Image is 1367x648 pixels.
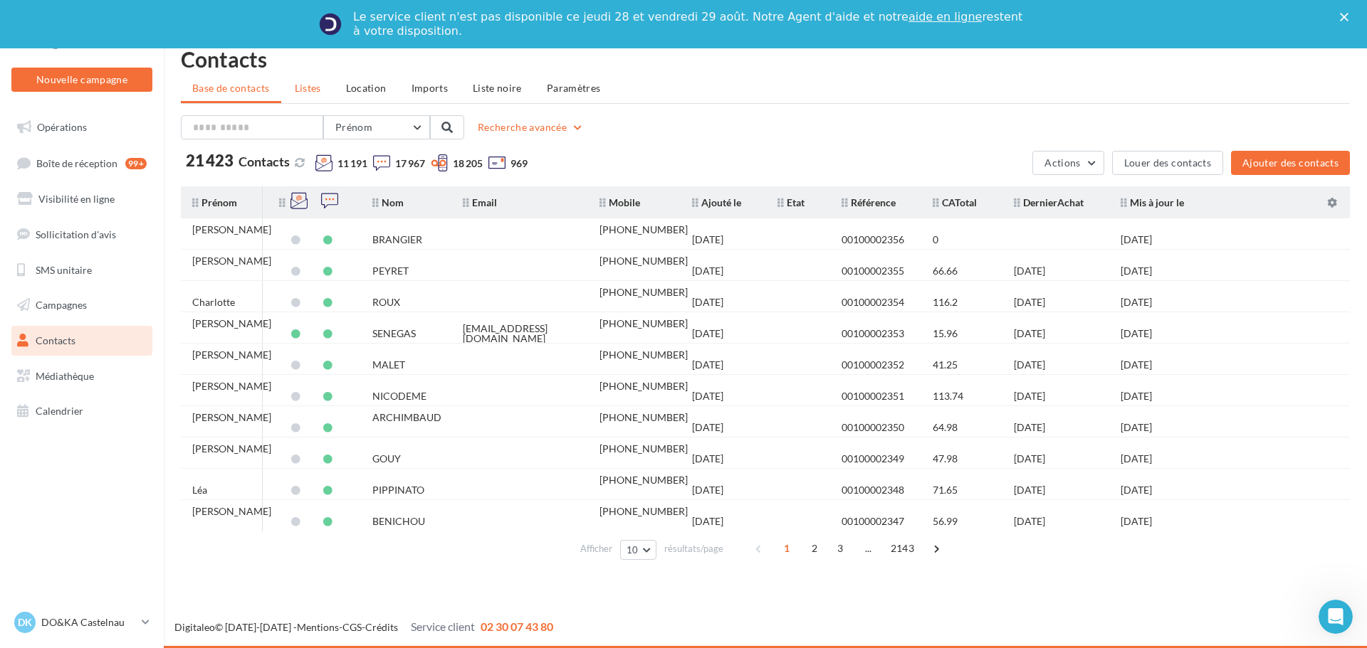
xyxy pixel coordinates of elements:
div: Léa [192,485,207,495]
div: [DATE] [1014,485,1045,495]
div: [PERSON_NAME] [192,413,271,423]
div: [DATE] [692,329,723,339]
a: Calendrier [9,396,155,426]
button: Recherche avancée [472,119,590,136]
span: Prénom [192,196,237,208]
div: 116.2 [933,297,958,307]
a: Sollicitation d'avis [9,220,155,250]
div: [PHONE_NUMBER] [599,413,688,423]
span: Ajouté le [692,196,741,208]
div: [DATE] [1014,329,1045,339]
div: Charlotte [192,297,235,307]
span: Médiathèque [36,370,94,382]
div: 00100002354 [842,297,904,307]
div: PIPPINATO [372,485,424,495]
span: ... [857,537,880,560]
div: NICODEME [372,391,426,401]
div: [DATE] [1121,360,1152,370]
span: Campagnes [36,299,87,311]
iframe: Intercom live chat [1319,600,1353,634]
div: [DATE] [692,485,723,495]
a: Mentions [297,621,339,633]
span: Visibilité en ligne [38,193,115,205]
div: [DATE] [692,297,723,307]
a: Opérations [9,112,155,142]
span: Nom [372,196,404,208]
div: 66.66 [933,266,958,276]
span: Listes [295,82,321,94]
div: [DATE] [1121,297,1152,307]
span: CATotal [933,196,977,208]
div: [DATE] [692,516,723,526]
div: [PHONE_NUMBER] [599,350,688,360]
div: 99+ [125,158,147,169]
div: [PHONE_NUMBER] [599,381,688,391]
div: 15.96 [933,329,958,339]
span: 21 423 [186,153,234,169]
div: BENICHOU [372,516,425,526]
span: 11 191 [337,156,367,171]
a: SMS unitaire [9,255,155,285]
div: [DATE] [1121,423,1152,432]
div: [PERSON_NAME] [192,225,271,235]
span: Opérations [37,121,87,133]
div: [DATE] [1121,485,1152,495]
span: 2143 [885,537,920,560]
span: 969 [510,156,528,171]
div: [PERSON_NAME] [192,444,271,454]
span: 02 30 07 43 80 [481,620,553,633]
div: [DATE] [692,266,723,276]
span: DernierAchat [1014,196,1084,208]
span: Email [463,196,497,208]
span: 1 [776,537,799,560]
span: DK [18,615,32,630]
a: DK DO&KA Castelnau [11,609,152,636]
div: [DATE] [1121,266,1152,276]
div: [PHONE_NUMBER] [599,444,688,454]
div: [PERSON_NAME] [192,256,271,266]
span: Location [346,82,387,94]
div: 00100002353 [842,329,904,339]
span: Référence [842,196,896,208]
div: [PERSON_NAME] [192,381,271,391]
div: GOUY [372,454,401,464]
div: SENEGAS [372,329,416,339]
div: BRANGIER [372,235,422,245]
span: Contacts [239,154,290,169]
div: [DATE] [1014,423,1045,432]
div: [DATE] [1121,516,1152,526]
span: Sollicitation d'avis [36,228,116,240]
button: 10 [620,540,656,560]
div: 113.74 [933,391,963,401]
button: Louer des contacts [1112,151,1223,175]
div: [DATE] [1014,391,1045,401]
div: 00100002349 [842,454,904,464]
span: Service client [411,620,475,633]
a: CGS [342,621,362,633]
div: [DATE] [692,391,723,401]
div: [PHONE_NUMBER] [599,287,688,297]
a: Crédits [365,621,398,633]
span: Boîte de réception [36,156,117,169]
div: 0 [933,235,938,245]
span: Calendrier [36,405,83,417]
button: Prénom [323,115,430,139]
div: [DATE] [1121,329,1152,339]
div: [DATE] [692,235,723,245]
div: 00100002356 [842,235,904,245]
div: Le service client n'est pas disponible ce jeudi 28 et vendredi 29 août. Notre Agent d'aide et not... [353,10,1025,38]
p: DO&KA Castelnau [41,615,136,630]
a: Médiathèque [9,361,155,391]
div: ARCHIMBAUD [372,413,441,423]
div: 00100002348 [842,485,904,495]
div: [DATE] [1014,454,1045,464]
div: [PERSON_NAME] [192,350,271,360]
div: [DATE] [692,454,723,464]
span: 3 [829,537,852,560]
div: [EMAIL_ADDRESS][DOMAIN_NAME] [463,324,577,344]
span: Contacts [36,334,75,346]
span: Etat [777,196,805,208]
div: 41.25 [933,360,958,370]
div: 56.99 [933,516,958,526]
div: ROUX [372,297,400,307]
